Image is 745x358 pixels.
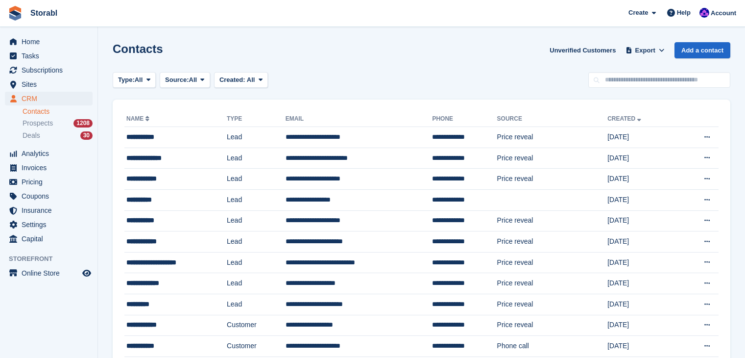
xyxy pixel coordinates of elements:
[23,118,93,128] a: Prospects 1208
[607,231,678,253] td: [DATE]
[118,75,135,85] span: Type:
[165,75,189,85] span: Source:
[22,204,80,217] span: Insurance
[711,8,736,18] span: Account
[227,294,286,315] td: Lead
[9,254,97,264] span: Storefront
[227,127,286,148] td: Lead
[677,8,691,18] span: Help
[607,273,678,294] td: [DATE]
[607,148,678,169] td: [DATE]
[432,111,497,127] th: Phone
[607,252,678,273] td: [DATE]
[126,115,151,122] a: Name
[635,46,655,55] span: Export
[22,266,80,280] span: Online Store
[22,175,80,189] span: Pricing
[113,72,156,88] button: Type: All
[22,63,80,77] span: Subscriptions
[227,252,286,273] td: Lead
[8,6,23,21] img: stora-icon-8386f47178a22dfd0bd8f6a31ec36ba5ce8667c1dd55bd0f319d3a0aa187defe.svg
[227,148,286,169] td: Lead
[227,189,286,210] td: Lead
[607,210,678,231] td: [DATE]
[227,231,286,253] td: Lead
[699,8,709,18] img: Bailey Hunt
[23,131,40,140] span: Deals
[80,131,93,140] div: 30
[160,72,210,88] button: Source: All
[546,42,620,58] a: Unverified Customers
[497,210,608,231] td: Price reveal
[286,111,433,127] th: Email
[607,169,678,190] td: [DATE]
[227,273,286,294] td: Lead
[5,266,93,280] a: menu
[607,294,678,315] td: [DATE]
[227,315,286,336] td: Customer
[135,75,143,85] span: All
[247,76,255,83] span: All
[5,204,93,217] a: menu
[22,49,80,63] span: Tasks
[497,252,608,273] td: Price reveal
[5,35,93,49] a: menu
[628,8,648,18] span: Create
[113,42,163,55] h1: Contacts
[5,175,93,189] a: menu
[607,115,643,122] a: Created
[23,107,93,116] a: Contacts
[607,336,678,357] td: [DATE]
[5,49,93,63] a: menu
[5,218,93,231] a: menu
[5,77,93,91] a: menu
[5,92,93,105] a: menu
[674,42,730,58] a: Add a contact
[5,161,93,175] a: menu
[607,127,678,148] td: [DATE]
[214,72,268,88] button: Created: All
[607,189,678,210] td: [DATE]
[5,63,93,77] a: menu
[22,232,80,246] span: Capital
[497,127,608,148] td: Price reveal
[5,189,93,203] a: menu
[22,161,80,175] span: Invoices
[81,267,93,279] a: Preview store
[23,119,53,128] span: Prospects
[497,231,608,253] td: Price reveal
[73,119,93,128] div: 1208
[22,77,80,91] span: Sites
[22,189,80,203] span: Coupons
[497,294,608,315] td: Price reveal
[227,111,286,127] th: Type
[23,130,93,141] a: Deals 30
[227,169,286,190] td: Lead
[497,336,608,357] td: Phone call
[22,92,80,105] span: CRM
[22,218,80,231] span: Settings
[227,336,286,357] td: Customer
[189,75,197,85] span: All
[497,148,608,169] td: Price reveal
[607,315,678,336] td: [DATE]
[5,232,93,246] a: menu
[497,315,608,336] td: Price reveal
[22,35,80,49] span: Home
[22,147,80,160] span: Analytics
[219,76,245,83] span: Created:
[5,147,93,160] a: menu
[497,273,608,294] td: Price reveal
[26,5,61,21] a: Storabl
[497,169,608,190] td: Price reveal
[497,111,608,127] th: Source
[624,42,667,58] button: Export
[227,210,286,231] td: Lead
